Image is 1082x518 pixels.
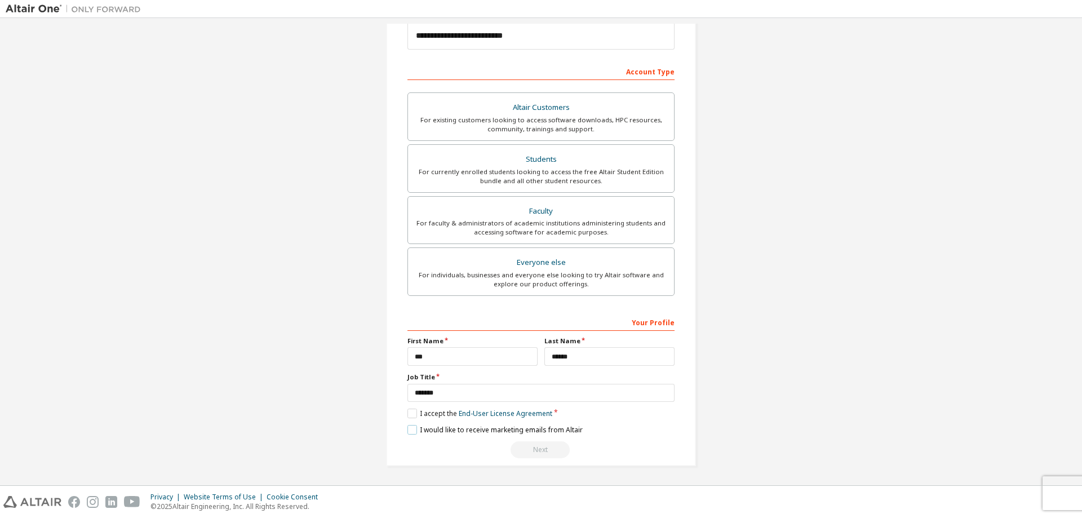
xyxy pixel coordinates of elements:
div: Altair Customers [415,100,667,116]
p: © 2025 Altair Engineering, Inc. All Rights Reserved. [150,502,325,511]
label: Job Title [407,373,675,382]
label: I would like to receive marketing emails from Altair [407,425,583,435]
div: Everyone else [415,255,667,271]
label: I accept the [407,409,552,418]
div: Your Profile [407,313,675,331]
label: Last Name [544,337,675,346]
a: End-User License Agreement [459,409,552,418]
div: Account Type [407,62,675,80]
div: For faculty & administrators of academic institutions administering students and accessing softwa... [415,219,667,237]
div: Privacy [150,493,184,502]
img: facebook.svg [68,496,80,508]
div: For existing customers looking to access software downloads, HPC resources, community, trainings ... [415,116,667,134]
img: instagram.svg [87,496,99,508]
div: Faculty [415,203,667,219]
div: Students [415,152,667,167]
img: altair_logo.svg [3,496,61,508]
img: linkedin.svg [105,496,117,508]
div: For individuals, businesses and everyone else looking to try Altair software and explore our prod... [415,271,667,289]
div: Select your account type to continue [407,441,675,458]
div: Website Terms of Use [184,493,267,502]
div: For currently enrolled students looking to access the free Altair Student Edition bundle and all ... [415,167,667,185]
img: youtube.svg [124,496,140,508]
img: Altair One [6,3,147,15]
div: Cookie Consent [267,493,325,502]
label: First Name [407,337,538,346]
